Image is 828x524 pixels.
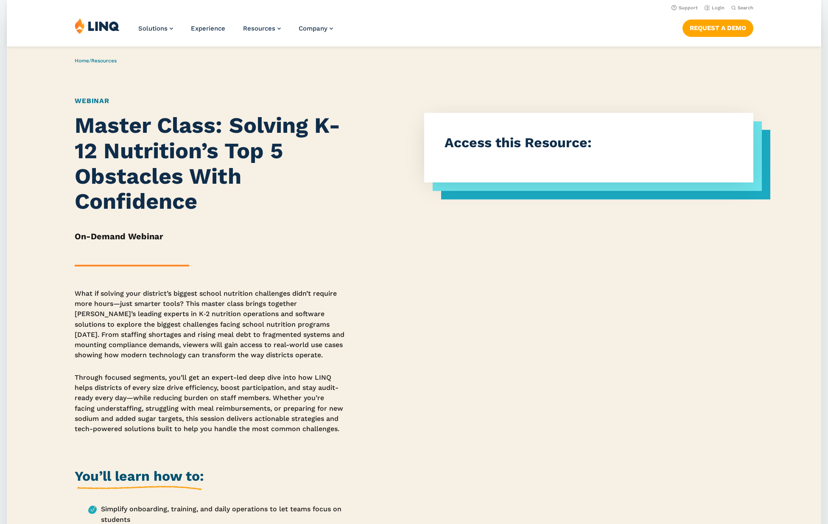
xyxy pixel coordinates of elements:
span: Search [738,5,753,11]
nav: Button Navigation [683,18,753,36]
a: Webinar [75,97,109,105]
p: What if solving your district’s biggest school nutrition challenges didn’t require more hours—jus... [75,289,346,361]
a: Solutions [138,25,173,32]
img: LINQ | K‑12 Software [75,18,120,34]
a: Experience [191,25,225,32]
span: Resources [243,25,275,32]
a: Company [299,25,333,32]
h5: On-Demand Webinar [75,230,346,243]
nav: Utility Navigation [7,3,821,12]
span: / [75,58,117,64]
a: Home [75,58,89,64]
p: Through focused segments, you’ll get an expert-led deep dive into how LINQ helps districts of eve... [75,373,346,434]
a: Request a Demo [683,20,753,36]
h2: You’ll learn how to: [75,467,204,490]
a: Support [671,5,698,11]
nav: Primary Navigation [138,18,333,46]
span: Solutions [138,25,168,32]
a: Resources [243,25,281,32]
a: Login [705,5,724,11]
a: Resources [91,58,117,64]
span: Company [299,25,327,32]
h1: Master Class: Solving K-12 Nutrition’s Top 5 Obstacles With Confidence [75,113,346,214]
button: Open Search Bar [731,5,753,11]
strong: Access this Resource: [445,135,592,151]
